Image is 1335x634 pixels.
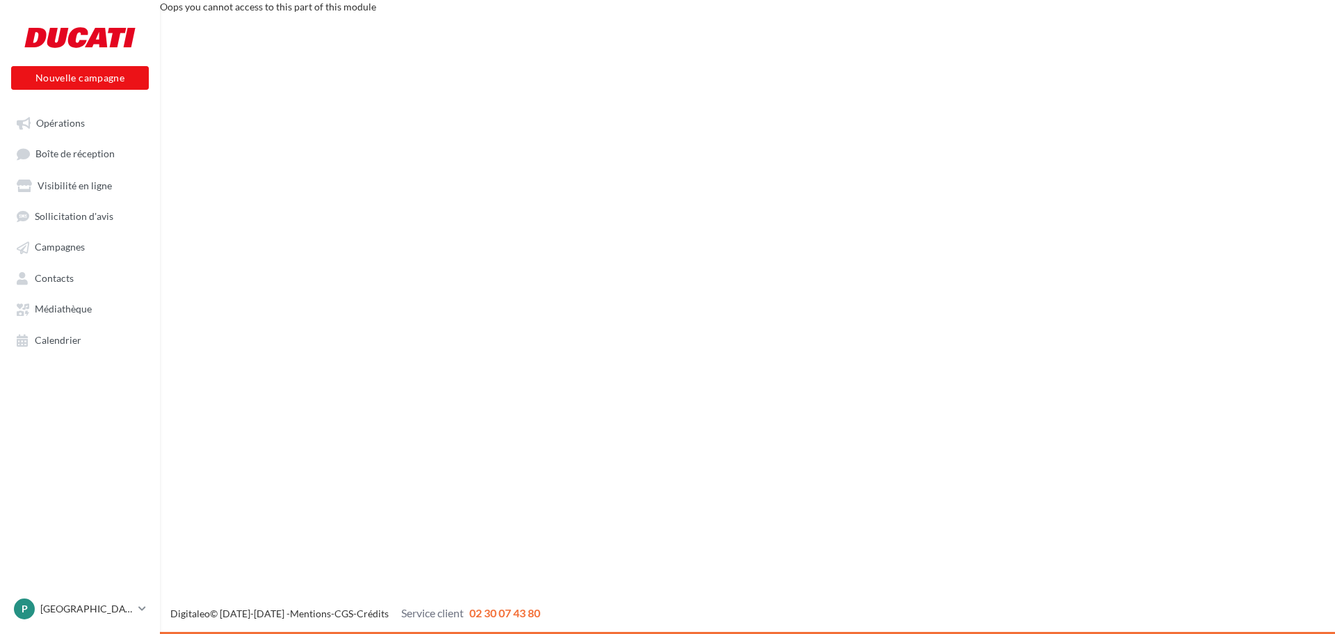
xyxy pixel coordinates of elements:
[11,596,149,622] a: P [GEOGRAPHIC_DATA]
[8,203,152,228] a: Sollicitation d'avis
[38,180,112,191] span: Visibilité en ligne
[334,608,353,619] a: CGS
[401,606,464,619] span: Service client
[8,327,152,352] a: Calendrier
[36,117,85,129] span: Opérations
[8,265,152,290] a: Contacts
[8,173,152,198] a: Visibilité en ligne
[357,608,389,619] a: Crédits
[469,606,540,619] span: 02 30 07 43 80
[35,241,85,253] span: Campagnes
[35,148,115,160] span: Boîte de réception
[170,608,210,619] a: Digitaleo
[290,608,331,619] a: Mentions
[35,272,74,284] span: Contacts
[40,602,133,616] p: [GEOGRAPHIC_DATA]
[35,334,81,346] span: Calendrier
[11,66,149,90] button: Nouvelle campagne
[35,210,113,222] span: Sollicitation d'avis
[8,110,152,135] a: Opérations
[8,296,152,321] a: Médiathèque
[22,602,28,616] span: P
[170,608,540,619] span: © [DATE]-[DATE] - - -
[8,141,152,166] a: Boîte de réception
[8,234,152,259] a: Campagnes
[160,1,376,13] span: Oops you cannot access to this part of this module
[35,303,92,315] span: Médiathèque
